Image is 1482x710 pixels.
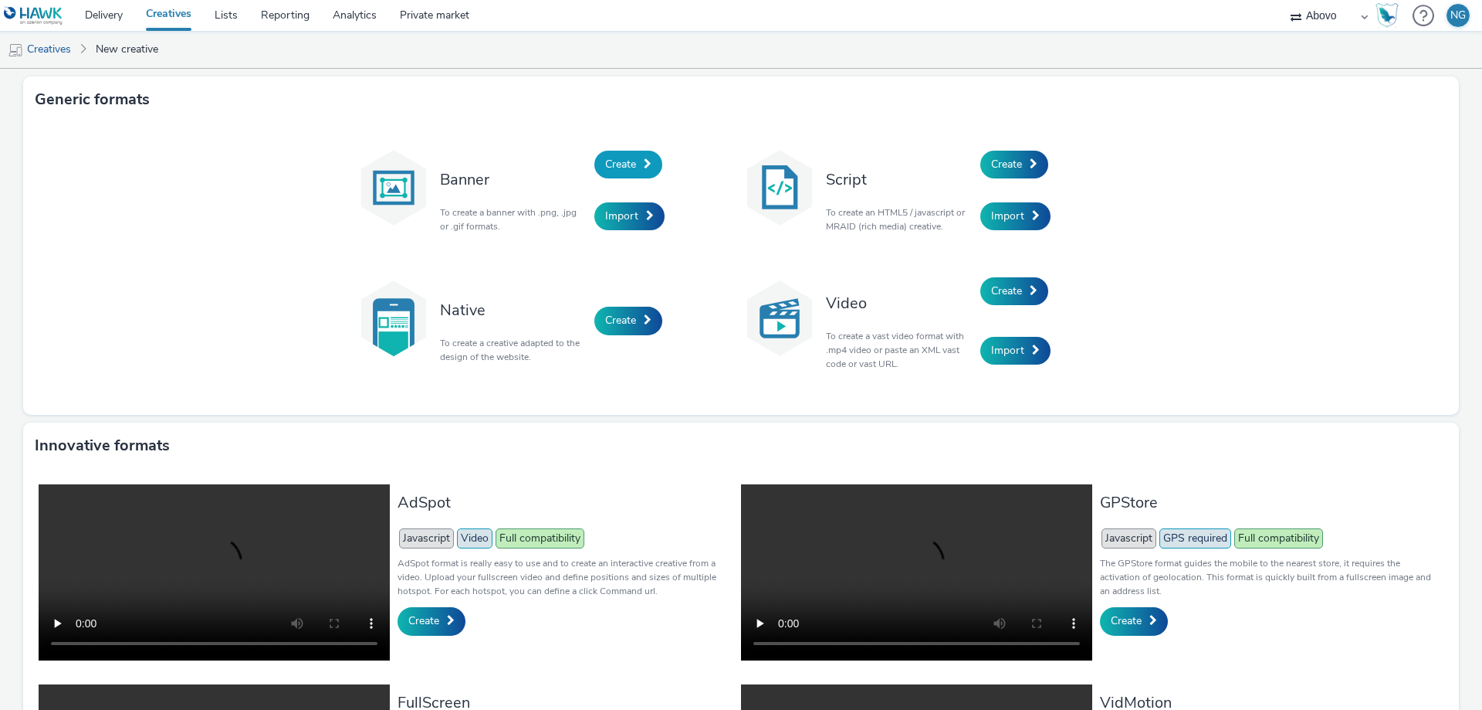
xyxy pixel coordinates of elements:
[88,31,166,68] a: New creative
[1111,613,1142,628] span: Create
[741,280,818,357] img: video.svg
[1375,3,1405,28] a: Hawk Academy
[1234,528,1323,549] span: Full compatibility
[1159,528,1231,549] span: GPS required
[980,151,1048,178] a: Create
[35,434,170,457] h3: Innovative formats
[594,202,665,230] a: Import
[991,343,1024,358] span: Import
[398,556,733,598] p: AdSpot format is really easy to use and to create an interactive creative from a video. Upload yo...
[440,336,587,364] p: To create a creative adapted to the design of the website.
[35,88,150,111] h3: Generic formats
[398,607,465,635] a: Create
[980,277,1048,305] a: Create
[605,209,638,223] span: Import
[1100,492,1436,513] h3: GPStore
[991,284,1022,298] span: Create
[826,169,973,190] h3: Script
[355,280,432,357] img: native.svg
[4,6,63,25] img: undefined Logo
[826,206,973,233] p: To create an HTML5 / javascript or MRAID (rich media) creative.
[440,206,587,233] p: To create a banner with .png, .jpg or .gif formats.
[1450,4,1466,27] div: NG
[1100,607,1168,635] a: Create
[980,337,1051,365] a: Import
[496,528,584,549] span: Full compatibility
[8,42,23,58] img: mobile
[408,613,439,628] span: Create
[398,492,733,513] h3: AdSpot
[605,157,636,172] span: Create
[741,149,818,226] img: code.svg
[594,307,662,335] a: Create
[991,157,1022,172] span: Create
[440,300,587,321] h3: Native
[826,329,973,371] p: To create a vast video format with .mp4 video or paste an XML vast code or vast URL.
[440,169,587,190] h3: Banner
[1375,3,1399,28] img: Hawk Academy
[355,149,432,226] img: banner.svg
[605,313,636,328] span: Create
[594,151,662,178] a: Create
[1101,528,1156,549] span: Javascript
[980,202,1051,230] a: Import
[457,528,492,549] span: Video
[399,528,454,549] span: Javascript
[826,293,973,314] h3: Video
[1100,556,1436,598] p: The GPStore format guides the mobile to the nearest store, it requires the activation of geolocat...
[991,209,1024,223] span: Import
